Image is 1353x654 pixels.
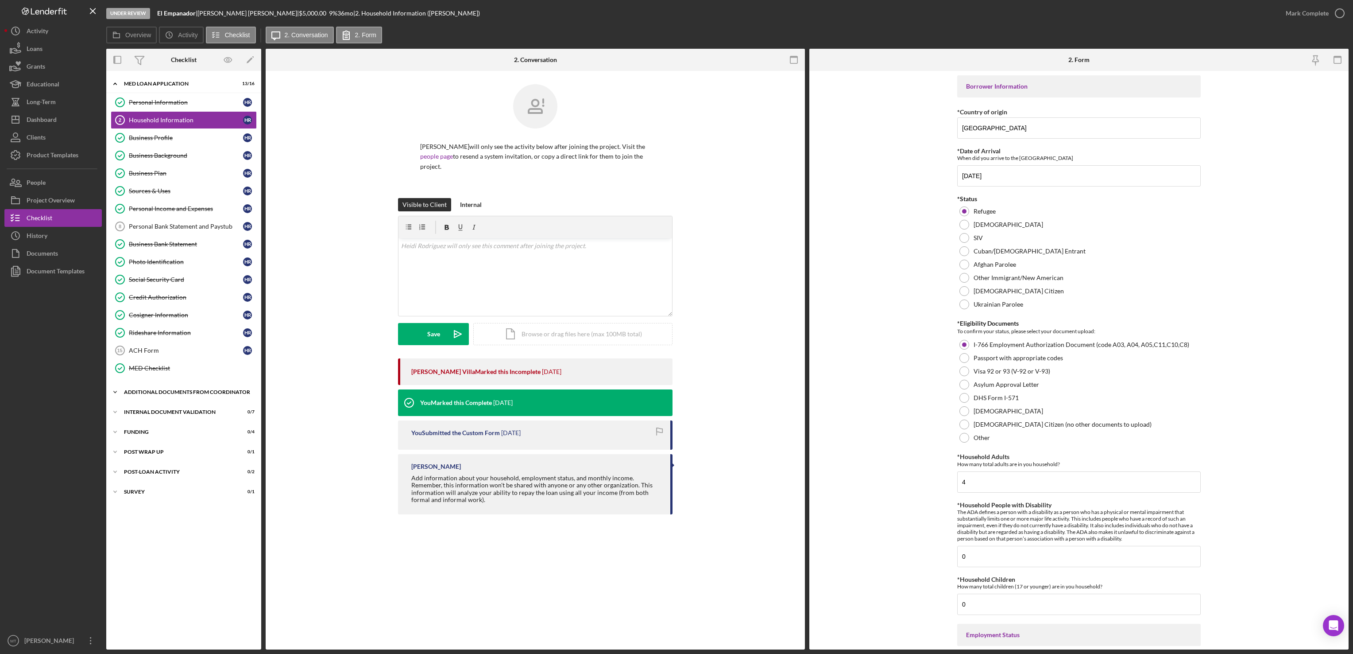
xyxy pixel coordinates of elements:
div: *Status [957,195,1201,202]
label: Afghan Parolee [974,261,1016,268]
button: Dashboard [4,111,102,128]
div: 0 / 1 [239,449,255,455]
div: Open Intercom Messenger [1323,615,1344,636]
a: Social Security CardHR [111,271,257,288]
div: People [27,174,46,194]
a: 15ACH FormHR [111,342,257,359]
div: H R [243,240,252,249]
div: Post Wrap Up [124,449,232,455]
div: H R [243,311,252,319]
div: Documents [27,245,58,265]
button: People [4,174,102,191]
div: Funding [124,429,232,435]
b: El Empanador [157,9,196,17]
a: Photo IdentificationHR [111,253,257,271]
div: H R [243,187,252,195]
button: Save [398,323,469,345]
div: Internal [460,198,482,211]
div: You Marked this Complete [420,399,492,406]
button: History [4,227,102,245]
div: Checklist [171,56,197,63]
a: Product Templates [4,146,102,164]
label: 2. Form [355,31,376,39]
button: MT[PERSON_NAME] [4,632,102,650]
div: Mark Complete [1286,4,1329,22]
label: *Household Children [957,576,1015,583]
time: 2025-04-02 16:14 [501,429,521,436]
div: Rideshare Information [129,329,243,336]
a: Sources & UsesHR [111,182,257,200]
div: Photo Identification [129,258,243,265]
div: [PERSON_NAME] Villa Marked this Incomplete [411,368,541,375]
label: Ukrainian Parolee [974,301,1023,308]
div: Educational [27,75,59,95]
button: Loans [4,40,102,58]
a: Project Overview [4,191,102,209]
div: H R [243,98,252,107]
a: Documents [4,245,102,262]
div: | 2. Household Information ([PERSON_NAME]) [353,10,480,17]
button: Mark Complete [1277,4,1349,22]
label: Checklist [225,31,250,39]
div: H R [243,116,252,125]
label: [DEMOGRAPHIC_DATA] Citizen [974,288,1064,295]
div: H R [243,275,252,284]
div: 13 / 16 [239,81,255,86]
div: Personal Information [129,99,243,106]
a: Personal Income and ExpensesHR [111,200,257,218]
label: Activity [178,31,197,39]
label: *Household People with Disability [957,501,1051,509]
div: When did you arrive to the [GEOGRAPHIC_DATA] [957,155,1201,161]
a: Clients [4,128,102,146]
div: 0 / 4 [239,429,255,435]
div: Project Overview [27,191,75,211]
div: Social Security Card [129,276,243,283]
button: Overview [106,27,157,43]
div: Personal Bank Statement and Paystub [129,223,243,230]
label: [DEMOGRAPHIC_DATA] [974,221,1043,228]
div: To confirm your status, please select your document upload: [957,327,1201,336]
div: H R [243,169,252,178]
div: Document Templates [27,262,85,282]
button: Activity [4,22,102,40]
a: Personal InformationHR [111,93,257,111]
div: | [157,10,197,17]
button: Activity [159,27,203,43]
label: Visa 92 or 93 (V-92 or V-93) [974,368,1050,375]
label: Passport with appropriate codes [974,354,1063,362]
div: Checklist [27,209,52,229]
button: Educational [4,75,102,93]
div: Business Background [129,152,243,159]
a: Business PlanHR [111,164,257,182]
a: Checklist [4,209,102,227]
button: Document Templates [4,262,102,280]
div: Credit Authorization [129,294,243,301]
div: Dashboard [27,111,57,131]
div: Under Review [106,8,150,19]
label: Refugee [974,208,996,215]
time: 2025-04-02 16:14 [493,399,513,406]
div: H R [243,257,252,266]
button: Visible to Client [398,198,451,211]
div: Cosigner Information [129,311,243,319]
a: Cosigner InformationHR [111,306,257,324]
div: Additional Documents from Coordinator [124,389,250,395]
div: [PERSON_NAME] [22,632,80,652]
button: Checklist [206,27,256,43]
div: $5,000.00 [299,10,329,17]
div: [PERSON_NAME] [PERSON_NAME] | [197,10,299,17]
div: Post-Loan Activity [124,469,232,475]
a: Business Bank StatementHR [111,235,257,253]
div: Visible to Client [402,198,447,211]
a: Rideshare InformationHR [111,324,257,342]
div: 2. Form [1068,56,1090,63]
button: Grants [4,58,102,75]
a: Business ProfileHR [111,129,257,147]
div: H R [243,151,252,160]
